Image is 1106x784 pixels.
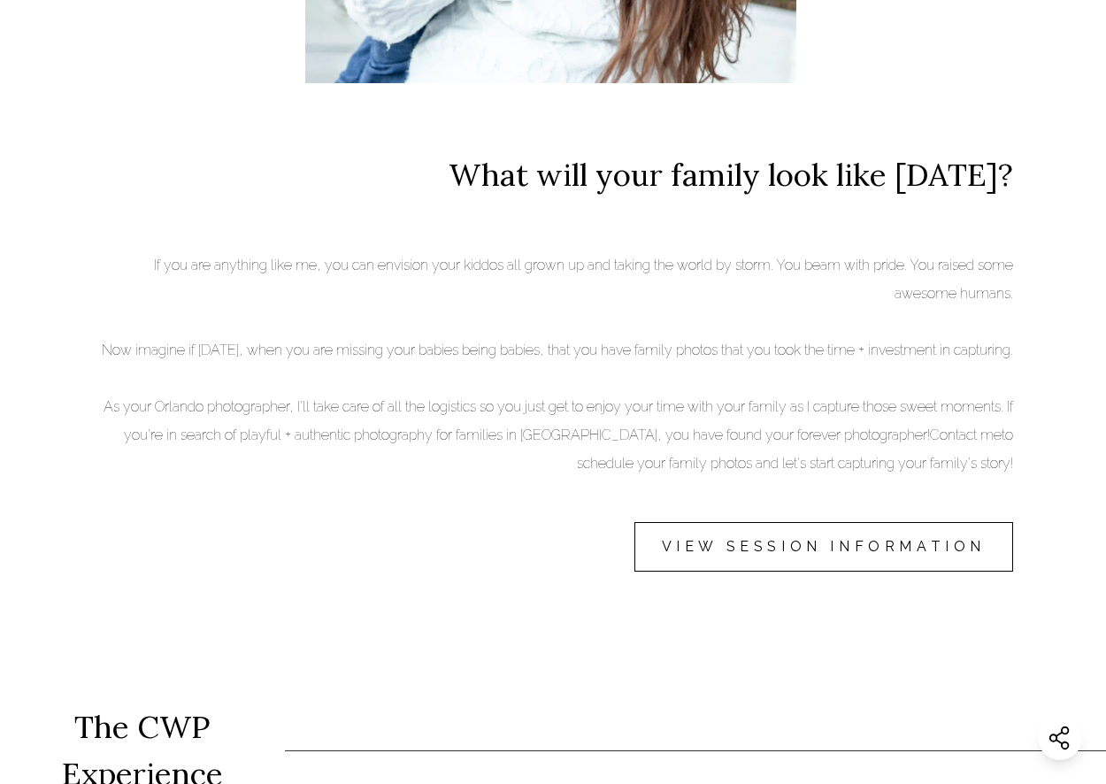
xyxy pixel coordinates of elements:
[93,393,1013,478] p: As your Orlando photographer, I'll take care of all the logistics so you just get to enjoy your t...
[634,522,1013,572] a: VIEW SESSION INFORMATION
[1038,716,1082,760] button: Share this website
[930,427,1002,443] a: Contact me
[93,152,1013,199] h2: What will your family look like [DATE]?
[93,251,1013,308] p: If you are anything like me, you can envision your kiddos all grown up and taking the world by st...
[93,336,1013,365] p: Now imagine if [DATE], when you are missing your babies being babies, that you have family photos...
